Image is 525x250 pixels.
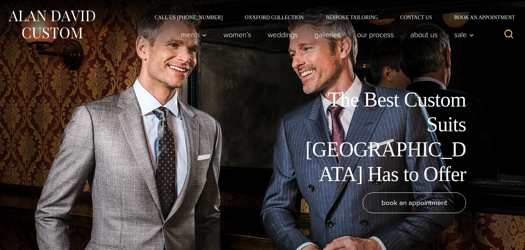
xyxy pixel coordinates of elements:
[500,26,518,44] button: View Search Form
[389,15,443,20] a: Contact Us
[363,192,466,213] a: book an appointment
[215,27,260,42] a: Women’s
[234,15,315,20] a: Oxxford Collection
[260,27,306,42] a: weddings
[143,15,518,20] nav: Secondary Navigation
[315,15,389,20] a: Bespoke Tailoring
[181,31,207,38] span: Men’s
[173,27,478,42] nav: Primary Navigation
[7,8,96,41] img: Alan David Custom
[382,197,447,208] span: book an appointment
[454,31,474,38] span: Sale
[306,27,349,42] a: Galleries
[300,87,466,187] h1: The Best Custom Suits [GEOGRAPHIC_DATA] Has to Offer
[402,27,446,42] a: About Us
[443,15,518,20] a: Book an Appointment
[349,27,402,42] a: Our Process
[143,15,234,20] a: Call Us [PHONE_NUMBER]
